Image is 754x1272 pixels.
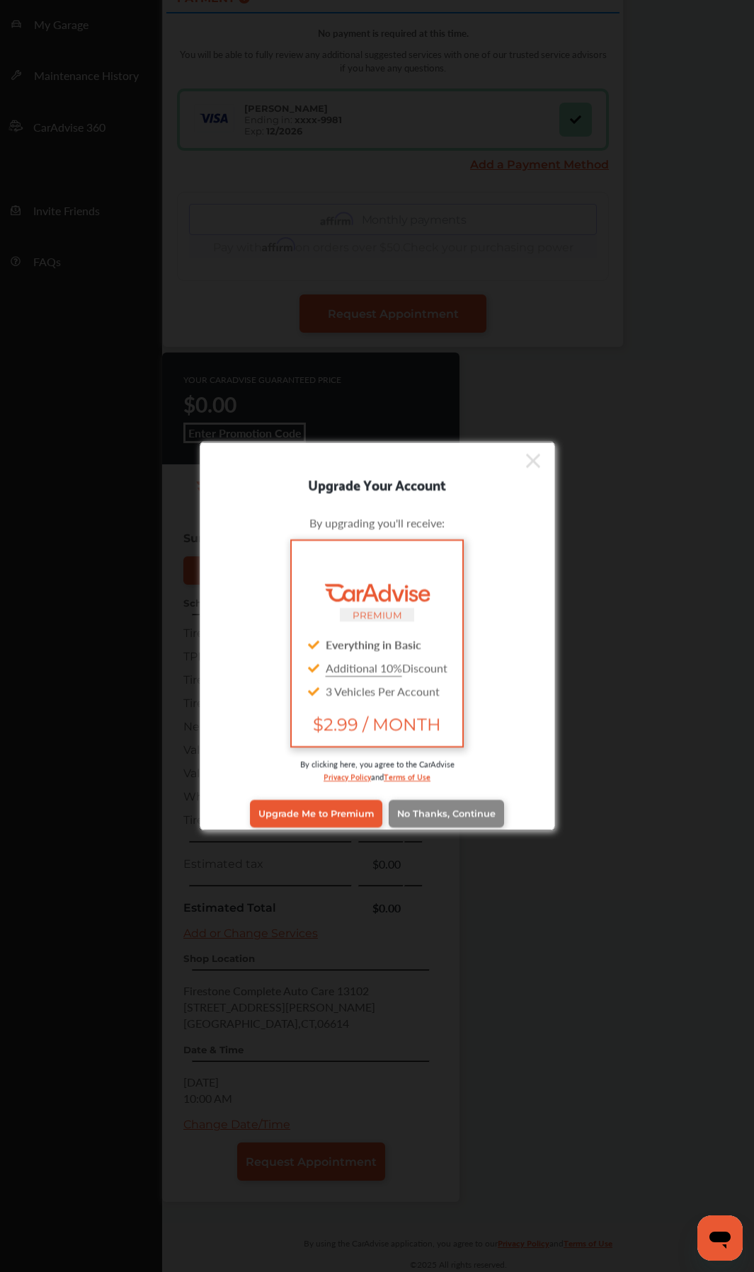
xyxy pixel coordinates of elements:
[200,472,554,495] div: Upgrade Your Account
[353,609,402,620] small: PREMIUM
[324,769,371,782] a: Privacy Policy
[303,679,450,702] div: 3 Vehicles Per Account
[697,1215,743,1261] iframe: Button to launch messaging window
[326,636,421,652] strong: Everything in Basic
[326,659,402,675] u: Additional 10%
[384,769,430,782] a: Terms of Use
[250,800,382,827] a: Upgrade Me to Premium
[389,800,504,827] a: No Thanks, Continue
[303,714,450,734] span: $2.99 / MONTH
[397,808,496,819] span: No Thanks, Continue
[326,659,447,675] span: Discount
[258,808,374,819] span: Upgrade Me to Premium
[222,757,533,796] div: By clicking here, you agree to the CarAdvise and
[222,514,533,530] div: By upgrading you'll receive:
